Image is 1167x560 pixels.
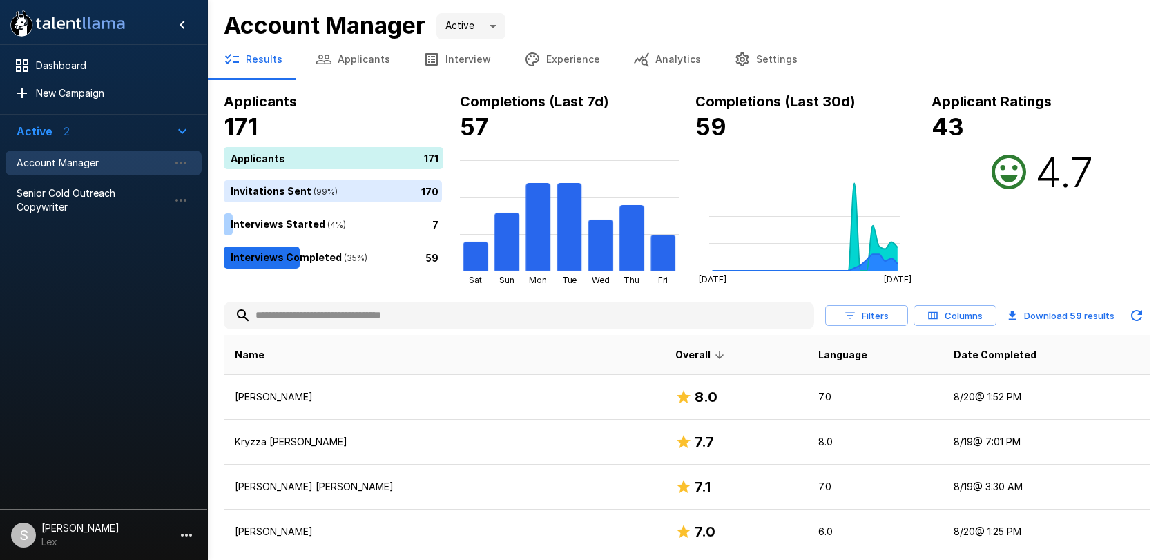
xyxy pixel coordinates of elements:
[432,217,438,231] p: 7
[235,525,653,539] p: [PERSON_NAME]
[436,13,505,39] div: Active
[207,40,299,79] button: Results
[818,525,932,539] p: 6.0
[932,93,1052,110] b: Applicant Ratings
[818,390,932,404] p: 7.0
[658,275,668,285] tspan: Fri
[884,274,912,284] tspan: [DATE]
[695,431,714,453] h6: 7.7
[914,305,996,327] button: Columns
[932,113,964,141] b: 43
[624,275,639,285] tspan: Thu
[469,275,482,285] tspan: Sat
[1123,302,1150,329] button: Updated Today - 7:59 PM
[1002,302,1120,329] button: Download 59 results
[460,113,488,141] b: 57
[695,521,715,543] h6: 7.0
[499,275,514,285] tspan: Sun
[954,347,1036,363] span: Date Completed
[407,40,508,79] button: Interview
[943,465,1150,510] td: 8/19 @ 3:30 AM
[943,420,1150,465] td: 8/19 @ 7:01 PM
[1035,147,1093,197] h2: 4.7
[825,305,908,327] button: Filters
[1070,310,1082,321] b: 59
[424,151,438,165] p: 171
[695,113,726,141] b: 59
[299,40,407,79] button: Applicants
[224,93,297,110] b: Applicants
[235,480,653,494] p: [PERSON_NAME] [PERSON_NAME]
[818,480,932,494] p: 7.0
[529,275,547,285] tspan: Mon
[460,93,609,110] b: Completions (Last 7d)
[675,347,729,363] span: Overall
[592,275,610,285] tspan: Wed
[818,435,932,449] p: 8.0
[224,11,425,39] b: Account Manager
[818,347,867,363] span: Language
[235,390,653,404] p: [PERSON_NAME]
[695,93,856,110] b: Completions (Last 30d)
[561,275,577,285] tspan: Tue
[695,386,717,408] h6: 8.0
[943,375,1150,420] td: 8/20 @ 1:52 PM
[617,40,717,79] button: Analytics
[224,113,258,141] b: 171
[695,476,711,498] h6: 7.1
[943,510,1150,554] td: 8/20 @ 1:25 PM
[235,347,264,363] span: Name
[717,40,814,79] button: Settings
[508,40,617,79] button: Experience
[425,250,438,264] p: 59
[235,435,653,449] p: Kryzza [PERSON_NAME]
[421,184,438,198] p: 170
[699,274,726,284] tspan: [DATE]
